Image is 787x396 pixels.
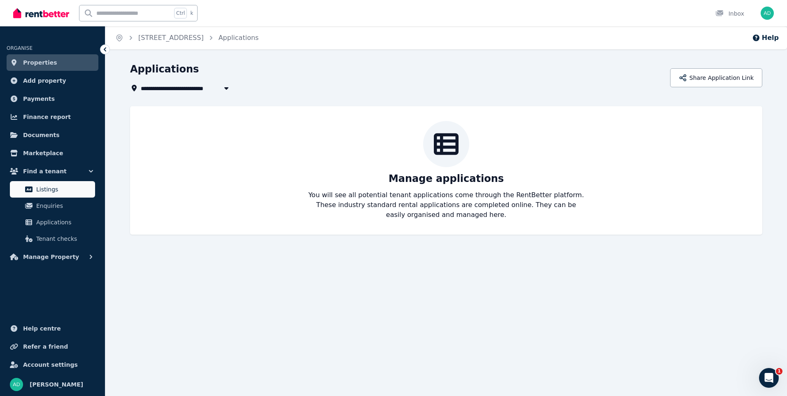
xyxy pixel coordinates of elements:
[715,9,744,18] div: Inbox
[7,91,98,107] a: Payments
[23,360,78,370] span: Account settings
[7,54,98,71] a: Properties
[190,10,193,16] span: k
[36,184,92,194] span: Listings
[23,112,71,122] span: Finance report
[23,94,55,104] span: Payments
[7,145,98,161] a: Marketplace
[670,68,762,87] button: Share Application Link
[10,181,95,198] a: Listings
[138,34,204,42] a: [STREET_ADDRESS]
[36,201,92,211] span: Enquiries
[7,45,33,51] span: ORGANISE
[30,380,83,389] span: [PERSON_NAME]
[10,378,23,391] img: Ajit DANGAL
[23,148,63,158] span: Marketplace
[10,198,95,214] a: Enquiries
[23,166,67,176] span: Find a tenant
[7,72,98,89] a: Add property
[23,342,68,352] span: Refer a friend
[389,172,504,185] p: Manage applications
[759,368,779,388] iframe: Intercom live chat
[308,190,584,220] p: You will see all potential tenant applications come through the RentBetter platform. These indust...
[174,8,187,19] span: Ctrl
[23,130,60,140] span: Documents
[7,338,98,355] a: Refer a friend
[13,7,69,19] img: RentBetter
[7,127,98,143] a: Documents
[130,63,199,76] h1: Applications
[23,76,66,86] span: Add property
[752,33,779,43] button: Help
[7,163,98,179] button: Find a tenant
[7,356,98,373] a: Account settings
[10,231,95,247] a: Tenant checks
[761,7,774,20] img: Ajit DANGAL
[36,234,92,244] span: Tenant checks
[219,34,259,42] a: Applications
[7,109,98,125] a: Finance report
[105,26,268,49] nav: Breadcrumb
[10,214,95,231] a: Applications
[7,249,98,265] button: Manage Property
[23,252,79,262] span: Manage Property
[23,324,61,333] span: Help centre
[23,58,57,68] span: Properties
[776,368,782,375] span: 1
[7,320,98,337] a: Help centre
[36,217,92,227] span: Applications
